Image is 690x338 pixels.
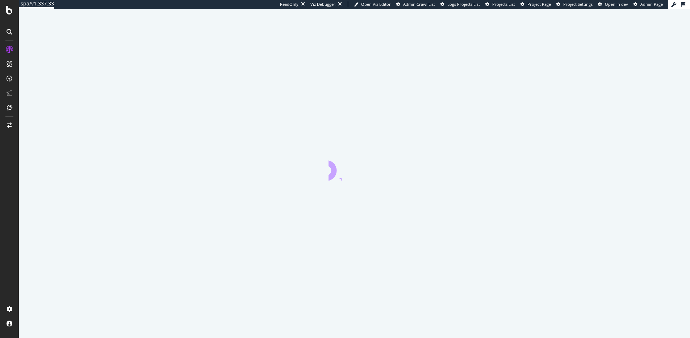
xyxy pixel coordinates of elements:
a: Admin Page [633,1,663,7]
span: Project Page [527,1,551,7]
a: Admin Crawl List [396,1,435,7]
a: Open Viz Editor [354,1,391,7]
span: Project Settings [563,1,593,7]
span: Open Viz Editor [361,1,391,7]
div: Viz Debugger: [310,1,336,7]
a: Projects List [485,1,515,7]
span: Projects List [492,1,515,7]
a: Project Settings [556,1,593,7]
a: Project Page [520,1,551,7]
span: Admin Crawl List [403,1,435,7]
span: Logs Projects List [447,1,480,7]
a: Open in dev [598,1,628,7]
div: animation [329,155,381,181]
span: Admin Page [640,1,663,7]
span: Open in dev [605,1,628,7]
a: Logs Projects List [440,1,480,7]
div: ReadOnly: [280,1,300,7]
